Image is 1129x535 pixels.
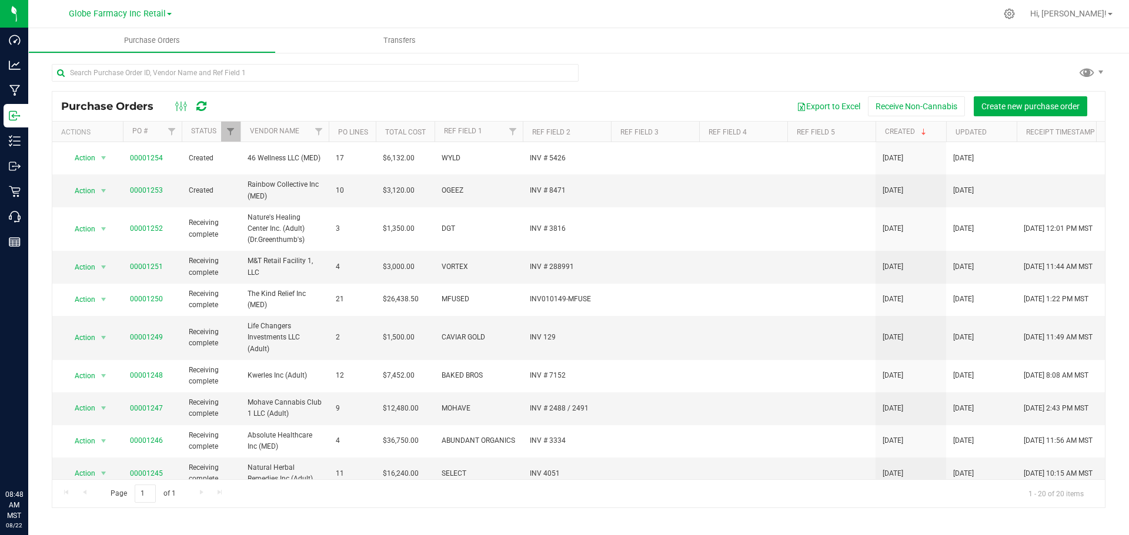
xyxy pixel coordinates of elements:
[953,468,974,479] span: [DATE]
[12,441,47,476] iframe: Resource center
[96,150,111,166] span: select
[1030,9,1107,18] span: Hi, [PERSON_NAME]!
[96,368,111,384] span: select
[5,489,23,521] p: 08:48 AM MST
[9,236,21,248] inline-svg: Reports
[974,96,1087,116] button: Create new purchase order
[953,403,974,414] span: [DATE]
[383,332,415,343] span: $1,500.00
[189,365,233,387] span: Receiving complete
[1024,332,1093,343] span: [DATE] 11:49 AM MST
[130,404,163,412] a: 00001247
[442,185,516,196] span: OGEEZ
[28,28,276,53] a: Purchase Orders
[9,186,21,197] inline-svg: Retail
[385,128,426,136] a: Total Cost
[64,221,96,237] span: Action
[96,400,111,416] span: select
[442,403,516,414] span: MOHAVE
[9,135,21,147] inline-svg: Inventory
[444,127,482,135] a: Ref Field 1
[189,327,233,349] span: Receiving complete
[956,128,987,136] a: Updated
[1024,468,1093,479] span: [DATE] 10:15 AM MST
[530,403,604,414] span: INV # 2488 / 2491
[532,128,570,136] a: Ref Field 2
[64,368,96,384] span: Action
[69,9,166,19] span: Globe Farmacy Inc Retail
[1024,435,1093,446] span: [DATE] 11:56 AM MST
[883,403,903,414] span: [DATE]
[61,100,165,113] span: Purchase Orders
[130,333,163,341] a: 00001249
[1024,370,1088,381] span: [DATE] 8:08 AM MST
[189,255,233,278] span: Receiving complete
[135,484,156,503] input: 1
[336,370,369,381] span: 12
[530,153,604,164] span: INV # 5426
[883,185,903,196] span: [DATE]
[336,223,369,234] span: 3
[248,321,322,355] span: Life Changers Investments LLC (Adult)
[64,291,96,308] span: Action
[101,484,185,503] span: Page of 1
[383,403,419,414] span: $12,480.00
[1024,261,1093,272] span: [DATE] 11:44 AM MST
[189,185,233,196] span: Created
[530,435,604,446] span: INV # 3334
[1024,294,1088,305] span: [DATE] 1:22 PM MST
[953,332,974,343] span: [DATE]
[442,261,516,272] span: VORTEX
[248,462,322,484] span: Natural Herbal Remedies Inc (Adult)
[96,433,111,449] span: select
[953,435,974,446] span: [DATE]
[191,127,216,135] a: Status
[953,370,974,381] span: [DATE]
[9,211,21,223] inline-svg: Call Center
[64,465,96,482] span: Action
[61,128,118,136] div: Actions
[868,96,965,116] button: Receive Non-Cannabis
[883,370,903,381] span: [DATE]
[442,468,516,479] span: SELECT
[248,430,322,452] span: Absolute Healthcare Inc (MED)
[9,85,21,96] inline-svg: Manufacturing
[96,329,111,346] span: select
[883,261,903,272] span: [DATE]
[530,223,604,234] span: INV # 3816
[130,186,163,194] a: 00001253
[383,370,415,381] span: $7,452.00
[883,153,903,164] span: [DATE]
[309,122,329,142] a: Filter
[64,150,96,166] span: Action
[130,469,163,477] a: 00001245
[248,397,322,419] span: Mohave Cannabis Club 1 LLC (Adult)
[530,332,604,343] span: INV 129
[336,468,369,479] span: 11
[221,122,241,142] a: Filter
[789,96,868,116] button: Export to Excel
[9,34,21,46] inline-svg: Dashboard
[189,430,233,452] span: Receiving complete
[276,28,523,53] a: Transfers
[797,128,835,136] a: Ref Field 5
[503,122,523,142] a: Filter
[953,294,974,305] span: [DATE]
[709,128,747,136] a: Ref Field 4
[1019,484,1093,502] span: 1 - 20 of 20 items
[442,370,516,381] span: BAKED BROS
[883,223,903,234] span: [DATE]
[620,128,659,136] a: Ref Field 3
[383,435,419,446] span: $36,750.00
[64,400,96,416] span: Action
[368,35,432,46] span: Transfers
[883,332,903,343] span: [DATE]
[96,259,111,275] span: select
[250,127,299,135] a: Vendor Name
[248,153,322,164] span: 46 Wellness LLC (MED)
[336,185,369,196] span: 10
[130,154,163,162] a: 00001254
[64,329,96,346] span: Action
[96,291,111,308] span: select
[953,261,974,272] span: [DATE]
